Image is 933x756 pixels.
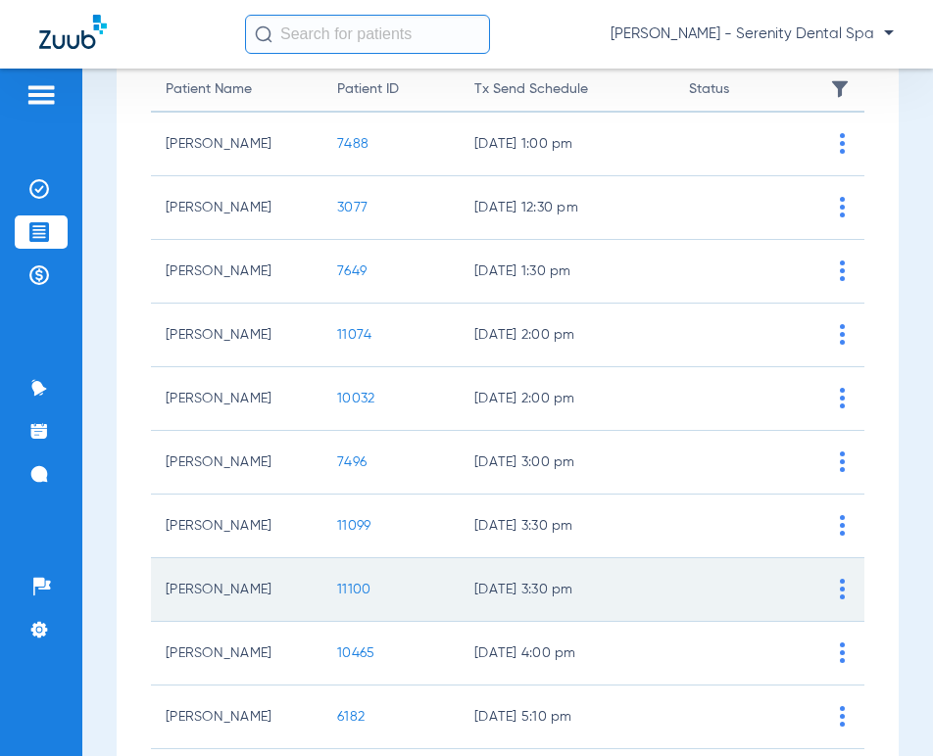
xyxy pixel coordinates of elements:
[151,558,322,622] td: [PERSON_NAME]
[474,134,660,154] span: [DATE] 1:00 pm
[689,78,807,100] div: Status
[245,15,490,54] input: Search for patients
[337,455,367,469] span: 7496
[337,137,368,151] span: 7488
[474,389,660,408] span: [DATE] 2:00 pm
[840,642,845,663] img: group-vertical.svg
[166,78,252,100] div: Patient Name
[39,15,107,49] img: Zuub Logo
[840,515,845,536] img: group-vertical.svg
[474,452,660,472] span: [DATE] 3:00 pm
[474,261,660,281] span: [DATE] 1:30 pm
[830,79,850,99] img: filter.svg
[337,392,374,405] span: 10032
[474,580,660,599] span: [DATE] 3:30 pm
[337,519,370,533] span: 11099
[151,495,322,558] td: [PERSON_NAME]
[337,264,367,278] span: 7649
[474,516,660,536] span: [DATE] 3:30 pm
[611,24,894,44] span: [PERSON_NAME] - Serenity Dental Spa
[255,25,272,43] img: Search Icon
[151,431,322,495] td: [PERSON_NAME]
[840,197,845,217] img: group-vertical.svg
[840,133,845,154] img: group-vertical.svg
[151,304,322,367] td: [PERSON_NAME]
[151,113,322,176] td: [PERSON_NAME]
[151,685,322,749] td: [PERSON_NAME]
[474,643,660,663] span: [DATE] 4:00 pm
[840,260,845,281] img: group-vertical.svg
[337,646,374,660] span: 10465
[474,325,660,345] span: [DATE] 2:00 pm
[337,78,399,100] div: Patient ID
[25,83,57,107] img: hamburger-icon
[474,78,660,100] div: Tx Send Schedule
[840,388,845,408] img: group-vertical.svg
[840,579,845,599] img: group-vertical.svg
[474,707,660,727] span: [DATE] 5:10 pm
[337,78,445,100] div: Patient ID
[474,78,588,100] div: Tx Send Schedule
[835,662,933,756] iframe: Chat Widget
[151,622,322,685] td: [PERSON_NAME]
[337,710,365,724] span: 6182
[166,78,308,100] div: Patient Name
[337,201,368,214] span: 3077
[474,198,660,217] span: [DATE] 12:30 pm
[337,583,370,596] span: 11100
[151,367,322,431] td: [PERSON_NAME]
[689,78,729,100] div: Status
[151,176,322,240] td: [PERSON_NAME]
[840,324,845,345] img: group-vertical.svg
[151,240,322,304] td: [PERSON_NAME]
[840,451,845,472] img: group-vertical.svg
[337,328,371,342] span: 11074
